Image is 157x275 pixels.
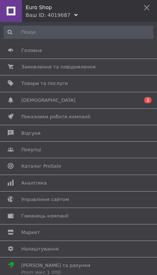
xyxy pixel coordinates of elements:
div: Ваш ID: 4019687 [26,11,70,19]
span: Товари та послуги [21,80,68,87]
span: Аналітика [21,180,47,186]
span: [DEMOGRAPHIC_DATA] [21,97,76,104]
span: Замовлення та повідомлення [21,64,95,70]
span: Маркет [21,229,40,236]
span: Управління сайтом [21,196,69,203]
span: Відгуки [21,130,40,137]
span: 2 [144,97,151,103]
span: Налаштування [21,246,59,252]
input: Пошук [4,26,153,39]
span: Показники роботи компанії [21,114,90,120]
span: Покупці [21,146,41,153]
span: Гаманець компанії [21,213,69,219]
span: Каталог ProSale [21,163,61,170]
span: Головна [21,47,42,54]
